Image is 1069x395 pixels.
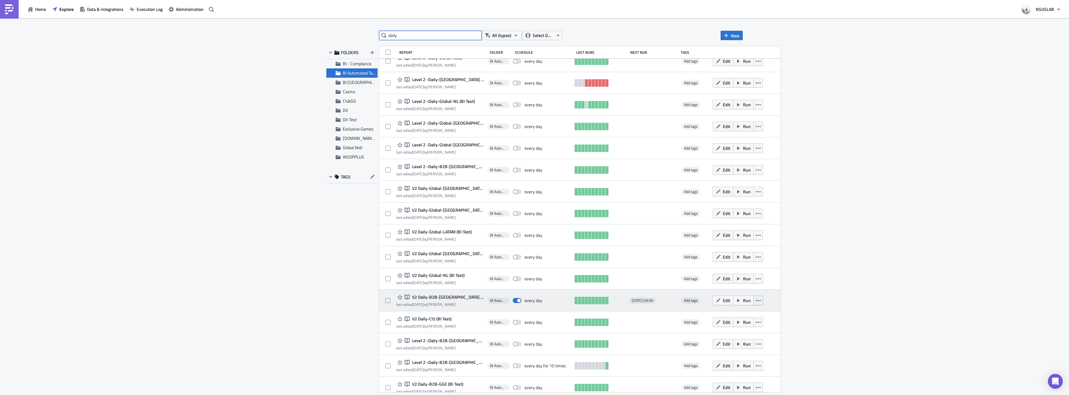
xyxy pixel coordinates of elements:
span: Administration [176,6,204,12]
time: 2025-05-05T20:20:57Z [413,193,424,199]
span: Run [743,319,751,325]
span: All (types) [492,32,511,39]
div: every day [525,145,542,151]
span: Home [35,6,46,12]
span: BI Automated Tableau Reporting [490,320,507,325]
span: Edit [723,254,730,260]
div: last edited by [PERSON_NAME] [396,128,484,133]
input: Search Reports [379,31,482,40]
button: Run [733,165,754,175]
div: every day [525,254,542,260]
div: last edited by [PERSON_NAME] [396,280,465,285]
span: Add tags [684,58,698,64]
span: Edit [723,145,730,151]
span: BI Automated Tableau Reporting [490,124,507,129]
button: Run [733,339,754,349]
time: 2025-09-01T08:13:24Z [413,301,424,307]
span: Add tags [684,80,698,86]
span: Run [743,254,751,260]
span: Run [743,341,751,347]
time: 2025-02-13T14:33:13Z [413,62,424,68]
div: Last Runs [576,50,627,55]
button: Edit [713,274,733,283]
span: Run [743,297,751,304]
div: last edited by [PERSON_NAME] [396,237,472,241]
span: Select Owner [533,32,553,39]
span: NSUSLAB [1036,6,1054,12]
div: last edited by [PERSON_NAME] [396,302,484,307]
span: Add tags [681,297,700,304]
div: last edited by [PERSON_NAME] [396,215,484,220]
span: Run [743,145,751,151]
div: Open Intercom Messenger [1048,374,1063,389]
span: Add tags [681,254,700,260]
div: every day [525,298,542,303]
span: V2 Daily-CIS (BI Test) [411,316,452,322]
button: Edit [713,187,733,196]
span: Run [743,58,751,64]
div: every day [525,385,542,390]
span: V2 Daily-B2B-GGE (BI Test) [411,381,463,387]
span: Add tags [684,319,698,325]
button: Edit [713,100,733,109]
button: Edit [713,165,733,175]
span: Edit [723,101,730,108]
time: 2025-05-08T14:53:57Z [413,214,424,220]
span: V2 Daily-Global-Canada-Rest (BI Test) [411,186,484,191]
span: Run [743,101,751,108]
span: Exclusive Games [343,126,374,132]
button: Explore [49,4,77,14]
button: Run [733,274,754,283]
span: Add tags [684,254,698,260]
div: every day [525,232,542,238]
button: Edit [713,361,733,370]
span: Add tags [684,210,698,216]
span: Add tags [681,341,700,347]
span: Add tags [684,189,698,195]
span: Add tags [684,167,698,173]
span: Run [743,232,751,238]
span: Level 2 -Daily-Global-Canada-ON (BI Test) [411,142,484,148]
div: last edited by [PERSON_NAME] [396,259,484,263]
a: Administration [166,4,207,14]
button: All (types) [482,31,522,40]
button: Select Owner [522,31,562,40]
span: Edit [723,384,730,391]
div: Report [399,50,487,55]
span: Edit [723,232,730,238]
span: Execution Log [137,6,163,12]
div: last edited by [PERSON_NAME] [396,172,484,176]
span: Add tags [681,80,700,86]
div: Folder [490,50,512,55]
span: DX [343,107,348,113]
button: Run [733,361,754,370]
span: WSOPPLUS [343,154,364,160]
span: Run [743,188,751,195]
button: Run [733,383,754,392]
div: every day [525,341,542,347]
span: Add tags [681,123,700,130]
span: Add tags [684,341,698,347]
span: Add tags [681,102,700,108]
time: 2025-02-10T19:39:16Z [413,149,424,155]
button: Edit [713,230,733,240]
button: Edit [713,383,733,392]
span: Add tags [684,297,698,303]
span: V2 Daily-B2B-Brazil (BI Test) [411,294,484,300]
div: last edited by [PERSON_NAME] [396,389,463,394]
a: Execution Log [126,4,166,14]
button: Run [733,296,754,305]
span: Level 2 -Daily-Global-NL (BI Test) [411,99,475,104]
time: 2025-02-10T19:41:07Z [413,127,424,133]
span: Level 2 -Daily-Global-Canada-Rest (BI Test) [411,120,484,126]
span: Edit [723,80,730,86]
span: V2 Daily-Global-NL (BI Test) [411,273,465,278]
span: Edit [723,123,730,130]
span: Edit [723,297,730,304]
span: Add tags [681,167,700,173]
time: 2025-05-08T14:44:51Z [413,236,424,242]
button: Home [25,4,49,14]
span: BI Automated Tableau Reporting [490,276,507,281]
div: every day [525,319,542,325]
